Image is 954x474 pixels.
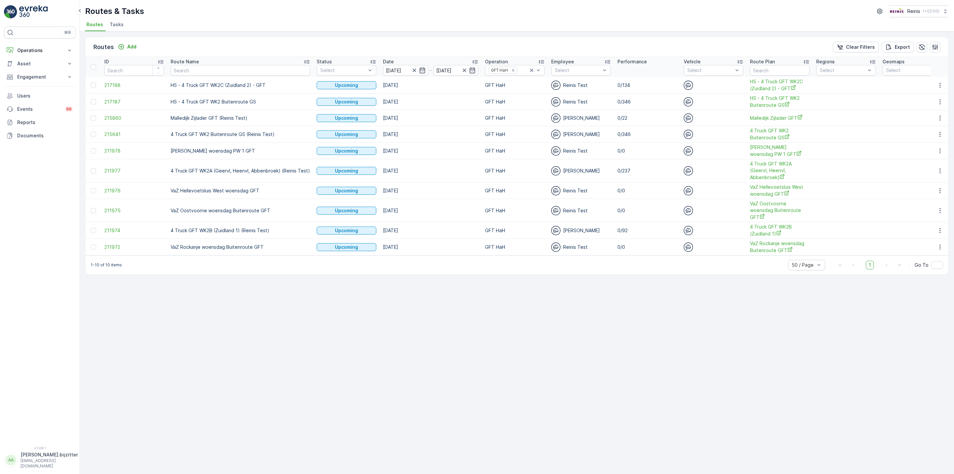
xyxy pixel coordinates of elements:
[380,159,482,182] td: [DATE]
[104,187,164,194] a: 211976
[104,168,164,174] span: 211977
[684,226,693,235] img: svg%3e
[17,132,73,139] p: Documents
[551,242,611,252] div: Reinis Test
[684,81,693,90] img: svg%3e
[750,78,810,92] span: HS - 4 Truck GFT WK2C (Zuidland 2) - GFT
[91,208,96,213] div: Toggle Row Selected
[380,126,482,143] td: [DATE]
[889,8,905,15] img: Reinis-Logo-Vrijstaand_Tekengebied-1-copy2_aBO4n7j.png
[4,129,76,142] a: Documents
[335,148,358,154] p: Upcoming
[335,99,358,105] p: Upcoming
[86,21,103,28] span: Routes
[320,67,366,74] p: Select
[614,126,680,143] td: 0/346
[167,159,313,182] td: 4 Truck GFT WK2A (Geervl, Heenvl, Abbenbroek) (Reinis Test)
[17,106,61,112] p: Events
[551,113,560,123] img: svg%3e
[551,226,611,235] div: [PERSON_NAME]
[104,82,164,89] a: 217188
[555,67,601,74] p: Select
[104,207,164,214] a: 211975
[317,243,376,251] button: Upcoming
[167,126,313,143] td: 4 Truck GFT WK2 Buitenroute GS (Reinis Test)
[551,146,560,156] img: svg%3e
[91,115,96,121] div: Toggle Row Selected
[551,186,560,195] img: svg%3e
[335,244,358,250] p: Upcoming
[64,30,71,35] p: ⌘B
[17,47,62,54] p: Operations
[614,143,680,159] td: 0/0
[380,222,482,239] td: [DATE]
[4,446,76,450] span: v 1.48.1
[115,43,139,51] button: Add
[482,143,548,159] td: GFT HaH
[91,132,96,137] div: Toggle Row Selected
[614,159,680,182] td: 0/237
[380,77,482,94] td: [DATE]
[551,186,611,195] div: Reinis Test
[614,94,680,110] td: 0/346
[85,6,144,17] p: Routes & Tasks
[167,239,313,255] td: VaZ Rockanje woensdag Buitenroute GFT
[866,261,874,269] span: 1
[482,77,548,94] td: GFT HaH
[4,116,76,129] a: Reports
[750,114,810,121] a: Malledijk Zijlader GFT
[551,97,611,106] div: Reinis Test
[684,113,693,123] img: svg%3e
[684,186,693,195] img: svg%3e
[317,98,376,106] button: Upcoming
[317,207,376,215] button: Upcoming
[687,67,733,74] p: Select
[489,67,509,73] div: GFT HaH
[750,144,810,158] span: [PERSON_NAME] woensdag PW 1 GFT
[104,148,164,154] span: 211978
[617,58,647,65] p: Performance
[750,161,810,181] a: 4 Truck GFT WK2A (Geervl, Heenvl, Abbenbroek)
[335,82,358,89] p: Upcoming
[104,244,164,250] a: 211972
[104,115,164,121] a: 215860
[104,99,164,105] a: 217187
[380,110,482,126] td: [DATE]
[171,58,199,65] p: Route Name
[4,57,76,70] button: Asset
[614,199,680,222] td: 0/0
[482,110,548,126] td: GFT HaH
[4,102,76,116] a: Events99
[4,89,76,102] a: Users
[750,240,810,254] a: VaZ Rockanje woensdag Buitenroute GFT
[750,200,810,221] a: VaZ Oostvoorne woensdag Buitenroute GFT
[750,224,810,237] span: 4 Truck GFT WK2B (Zuidland 1)
[907,8,920,15] p: Reinis
[4,70,76,84] button: Engagement
[17,74,62,80] p: Engagement
[167,222,313,239] td: 4 Truck GFT WK2B (Zuidland 1) (Reinis Test)
[317,81,376,89] button: Upcoming
[167,182,313,199] td: VaZ Hellevoetsluis West woensdag GFT
[317,58,332,65] p: Status
[380,94,482,110] td: [DATE]
[684,130,693,139] img: svg%3e
[551,81,611,90] div: Reinis Test
[171,65,310,76] input: Search
[551,130,611,139] div: [PERSON_NAME]
[482,159,548,182] td: GFT HaH
[380,143,482,159] td: [DATE]
[383,65,428,76] input: dd/mm/yyyy
[317,147,376,155] button: Upcoming
[750,184,810,197] a: VaZ Hellevoetsluis West woensdag GFT
[317,114,376,122] button: Upcoming
[750,127,810,141] span: 4 Truck GFT WK2 Buitenroute GS
[551,226,560,235] img: svg%3e
[383,58,394,65] p: Date
[551,81,560,90] img: svg%3e
[614,110,680,126] td: 0/22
